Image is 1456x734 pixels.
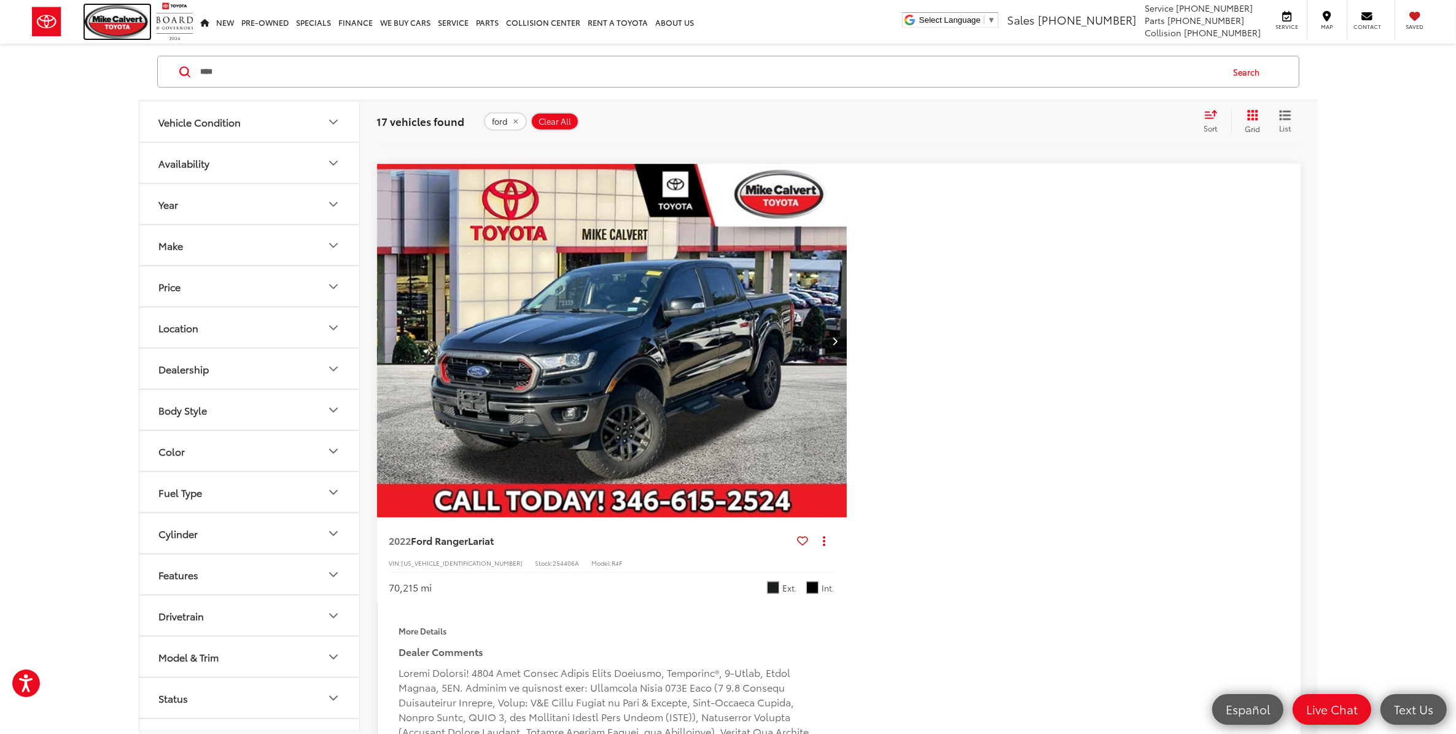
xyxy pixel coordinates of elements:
span: Service [1273,23,1301,31]
span: [PHONE_NUMBER] [1176,2,1253,14]
span: ▼ [987,15,995,25]
div: Availability [326,155,341,170]
span: dropdown dots [823,536,825,545]
a: Select Language​ [919,15,995,25]
div: Price [326,279,341,294]
span: Model: [592,558,612,568]
button: Clear All [531,112,579,131]
input: Search by Make, Model, or Keyword [200,57,1222,87]
div: Vehicle Condition [159,116,241,128]
span: Sort [1204,123,1218,133]
span: Ford Ranger [411,533,469,547]
button: Search [1222,57,1278,87]
span: Ebony [806,582,819,594]
span: Live Chat [1300,701,1364,717]
button: CylinderCylinder [139,513,360,553]
a: Español [1212,694,1283,725]
div: Year [159,198,179,210]
span: 254406A [553,558,580,568]
div: Vehicle Condition [326,114,341,129]
h5: Dealer Comments [399,644,826,659]
div: Body Style [326,402,341,417]
div: Features [159,569,199,580]
span: 17 vehicles found [377,114,465,128]
button: Vehicle ConditionVehicle Condition [139,102,360,142]
span: Ext. [782,582,797,594]
div: Year [326,197,341,211]
span: [PHONE_NUMBER] [1184,26,1261,39]
div: Availability [159,157,210,169]
button: YearYear [139,184,360,224]
span: Clear All [539,117,572,127]
img: 2022 Ford Ranger Lariat [376,164,849,518]
button: Next image [822,319,847,362]
button: MakeMake [139,225,360,265]
button: StatusStatus [139,678,360,718]
span: Int. [822,582,835,594]
button: Model & TrimModel & Trim [139,637,360,677]
div: Location [159,322,199,334]
div: Make [159,240,184,251]
div: 70,215 mi [389,580,432,595]
button: Body StyleBody Style [139,390,360,430]
span: Collision [1145,26,1182,39]
div: 2022 Ford Ranger Lariat 0 [376,164,849,517]
span: R4F [612,558,623,568]
span: Grid [1245,123,1261,134]
button: Actions [813,530,835,552]
div: Color [326,443,341,458]
div: Cylinder [326,526,341,541]
button: AvailabilityAvailability [139,143,360,183]
a: Live Chat [1293,694,1371,725]
div: Dealership [159,363,209,375]
span: Saved [1401,23,1428,31]
span: Select Language [919,15,981,25]
span: Lariat [469,533,494,547]
span: Map [1314,23,1341,31]
a: 2022Ford RangerLariat [389,534,793,547]
button: Select sort value [1198,109,1231,134]
button: remove ford [484,112,527,131]
button: List View [1270,109,1301,134]
span: Stock: [535,558,553,568]
span: Service [1145,2,1174,14]
button: Grid View [1231,109,1270,134]
div: Model & Trim [159,651,219,663]
button: DrivetrainDrivetrain [139,596,360,636]
a: 2022 Ford Ranger Lariat2022 Ford Ranger Lariat2022 Ford Ranger Lariat2022 Ford Ranger Lariat [376,164,849,517]
div: Drivetrain [326,608,341,623]
span: ford [492,117,508,127]
button: FeaturesFeatures [139,555,360,595]
div: Color [159,445,185,457]
span: Parts [1145,14,1165,26]
span: Shadow Black [767,582,779,594]
span: [PHONE_NUMBER] [1167,14,1244,26]
img: Mike Calvert Toyota [85,5,150,39]
button: ColorColor [139,431,360,471]
button: DealershipDealership [139,349,360,389]
div: Price [159,281,181,292]
div: Body Style [159,404,208,416]
div: Model & Trim [326,649,341,664]
span: Text Us [1388,701,1439,717]
div: Features [326,567,341,582]
div: Fuel Type [159,486,203,498]
a: Text Us [1380,694,1447,725]
span: Contact [1353,23,1381,31]
div: Status [159,692,189,704]
button: Fuel TypeFuel Type [139,472,360,512]
div: Cylinder [159,528,198,539]
h4: More Details [399,627,826,635]
div: Make [326,238,341,252]
div: Fuel Type [326,485,341,499]
button: LocationLocation [139,308,360,348]
span: Sales [1007,12,1035,28]
span: Español [1220,701,1276,717]
div: Location [326,320,341,335]
div: Drivetrain [159,610,204,622]
button: PricePrice [139,267,360,306]
span: 2022 [389,533,411,547]
span: VIN: [389,558,402,568]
